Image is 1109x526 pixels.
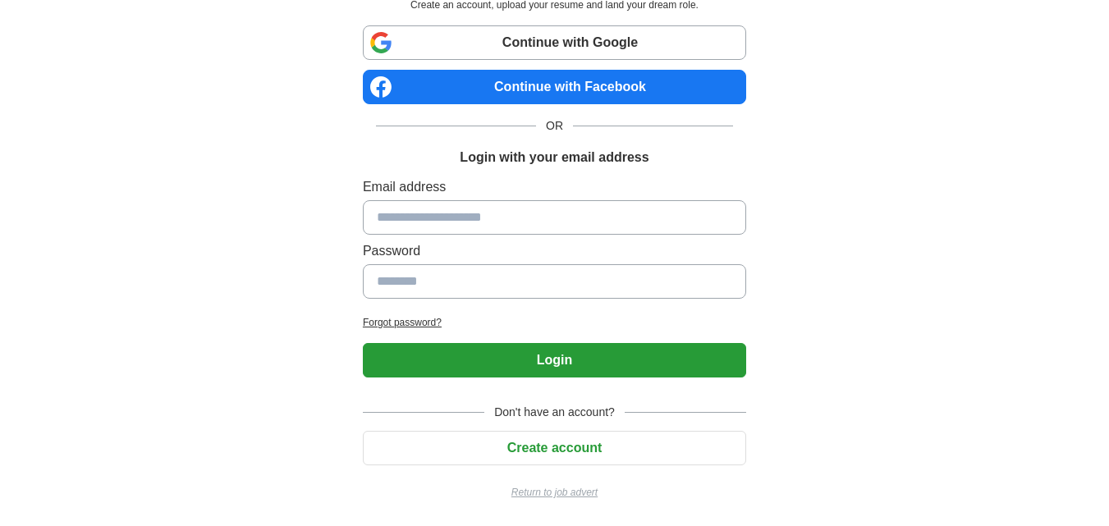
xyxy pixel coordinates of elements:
[363,70,746,104] a: Continue with Facebook
[363,485,746,500] a: Return to job advert
[536,117,573,135] span: OR
[363,441,746,455] a: Create account
[363,25,746,60] a: Continue with Google
[460,148,648,167] h1: Login with your email address
[363,177,746,197] label: Email address
[363,315,746,330] a: Forgot password?
[363,343,746,377] button: Login
[484,404,625,421] span: Don't have an account?
[363,431,746,465] button: Create account
[363,241,746,261] label: Password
